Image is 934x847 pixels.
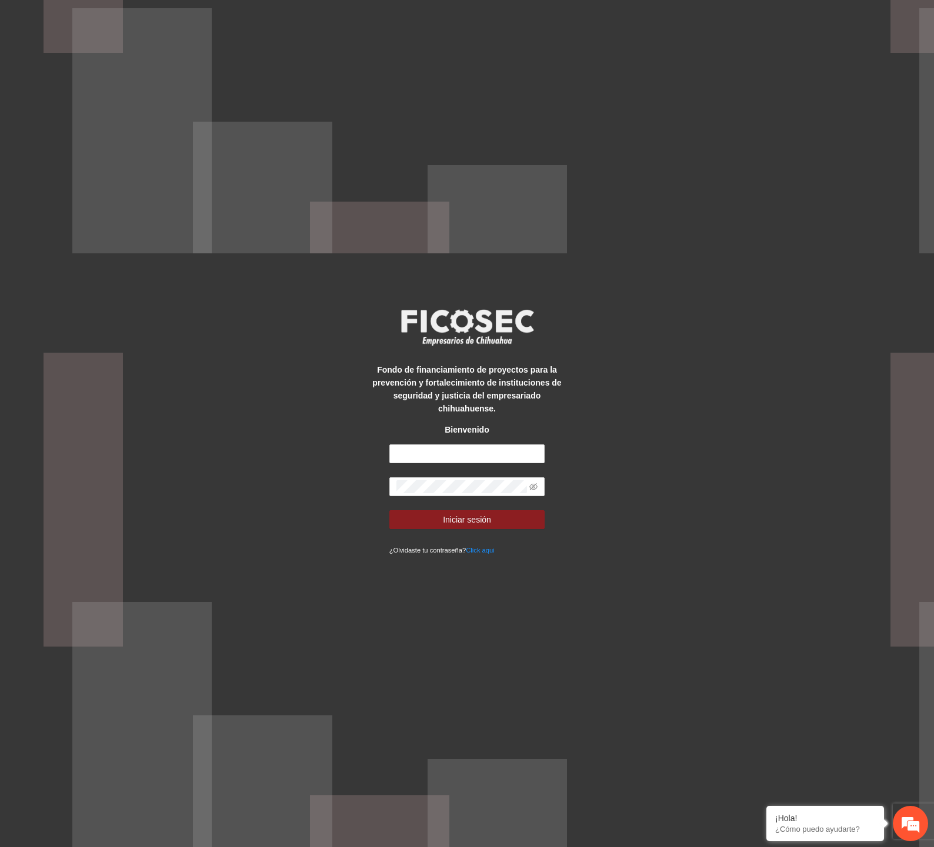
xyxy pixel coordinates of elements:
[372,365,561,413] strong: Fondo de financiamiento de proyectos para la prevención y fortalecimiento de instituciones de seg...
[775,825,875,833] p: ¿Cómo puedo ayudarte?
[389,510,545,529] button: Iniciar sesión
[775,813,875,823] div: ¡Hola!
[443,513,491,526] span: Iniciar sesión
[529,483,538,491] span: eye-invisible
[389,547,495,554] small: ¿Olvidaste tu contraseña?
[445,425,489,434] strong: Bienvenido
[466,547,495,554] a: Click aqui
[393,306,541,349] img: logo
